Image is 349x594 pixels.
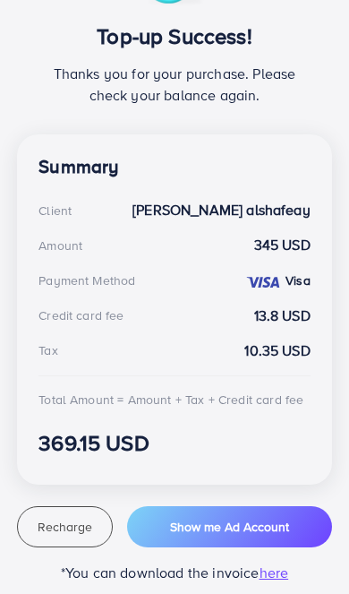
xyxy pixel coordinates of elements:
[38,202,72,220] div: Client
[38,518,92,536] span: Recharge
[170,518,289,536] span: Show me Ad Account
[38,391,303,409] div: Total Amount = Amount + Tax + Credit card fee
[132,200,311,220] strong: [PERSON_NAME] alshafeay
[38,271,135,289] div: Payment Method
[38,341,57,359] div: Tax
[38,306,123,324] div: Credit card fee
[285,271,311,289] strong: Visa
[38,237,82,254] div: Amount
[38,63,311,106] p: Thanks you for your purchase. Please check your balance again.
[17,506,113,547] button: Recharge
[254,306,311,326] strong: 13.8 USD
[273,513,336,581] iframe: Chat
[17,562,332,583] p: *You can download the invoice
[254,235,311,255] strong: 345 USD
[38,23,311,49] h3: Top-up Success!
[38,430,311,456] h3: 369.15 USD
[127,506,331,547] button: Show me Ad Account
[245,275,281,289] img: credit
[38,156,311,178] h4: Summary
[260,563,289,582] span: here
[244,340,310,361] strong: 10.35 USD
